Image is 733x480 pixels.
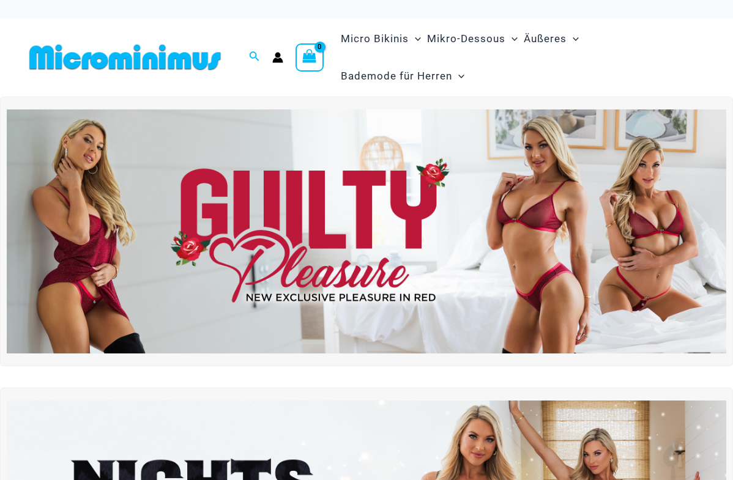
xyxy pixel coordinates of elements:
a: ÄußeresMenu ToggleMenü umschalten [521,20,582,57]
a: Link zum Suchsymbol [249,50,260,65]
a: Warenkorb anzeigen, leer [296,43,324,72]
font: Bademode für Herren [341,70,452,82]
a: Mikro-DessousMenu ToggleMenü umschalten [424,20,521,57]
span: Menü umschalten [505,23,518,54]
nav: Seitennavigation [336,18,709,97]
img: Guilty Pleasures Red Lingerie [7,109,726,354]
span: Menü umschalten [452,61,464,92]
img: MM SHOP LOGO FLACH [24,43,226,71]
a: Micro BikinisMenu ToggleMenü umschalten [338,20,424,57]
a: Link zum Kontosymbol [272,52,283,63]
span: Menü umschalten [567,23,579,54]
font: Micro Bikinis [341,32,409,45]
font: Mikro-Dessous [427,32,505,45]
span: Menü umschalten [409,23,421,54]
font: Äußeres [524,32,567,45]
a: Bademode für HerrenMenu ToggleMenü umschalten [338,57,467,95]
